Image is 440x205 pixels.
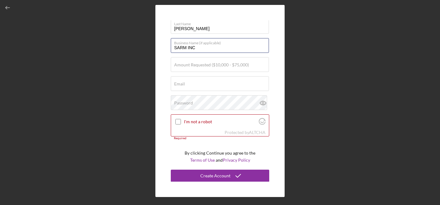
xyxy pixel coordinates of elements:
[249,130,266,135] a: Visit Altcha.org
[174,81,185,86] label: Email
[185,150,255,164] p: By clicking Continue you agree to the and
[174,19,269,26] label: Last Name
[200,170,230,182] div: Create Account
[225,130,266,135] div: Protected by
[171,170,269,182] button: Create Account
[174,38,269,45] label: Business Name (if applicable)
[259,120,266,126] a: Visit Altcha.org
[190,157,215,163] a: Terms of Use
[174,62,249,67] label: Amount Requested ($10,000 - $75,000)
[223,157,250,163] a: Privacy Policy
[184,119,257,124] label: I'm not a robot
[174,101,193,105] label: Password
[171,136,269,140] div: Required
